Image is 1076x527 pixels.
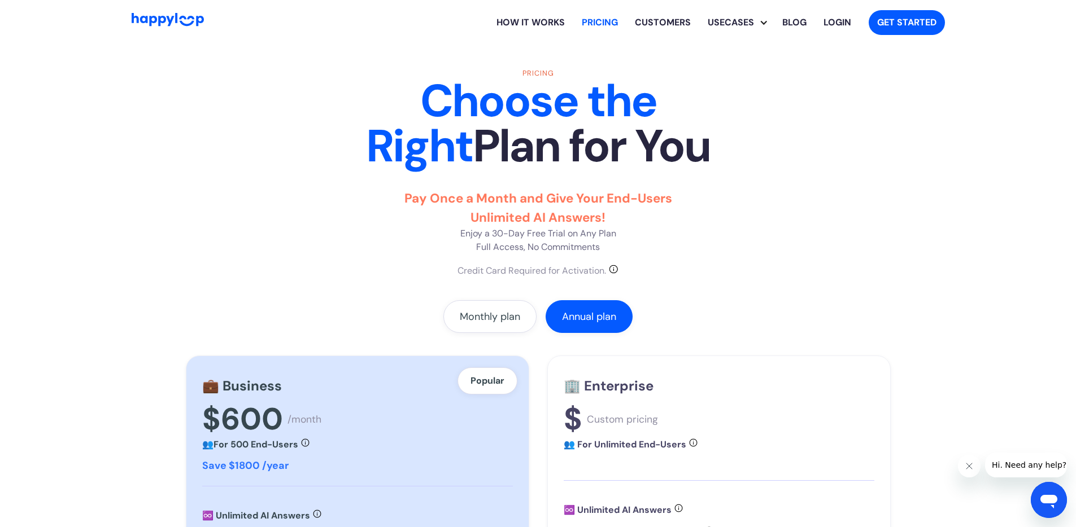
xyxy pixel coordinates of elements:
a: Go to Home Page [132,13,204,32]
div: Annual plan [562,311,616,322]
div: Custom pricing [587,413,658,425]
a: Learn how HappyLoop works [488,5,573,41]
div: Monthly plan [460,311,520,322]
strong: 👥 For Unlimited End-Users [564,438,686,450]
div: Explore HappyLoop use cases [699,5,774,41]
strong: Plan for You [473,117,710,175]
div: Usecases [699,16,763,29]
iframe: Close message [958,455,981,477]
a: Visit the HappyLoop blog for insights [774,5,815,41]
a: View HappyLoop pricing plans [573,5,626,41]
div: Usecases [708,5,774,41]
a: Learn how HappyLoop works [626,5,699,41]
p: Enjoy a 30-Day Free Trial on Any Plan Full Access, No Commitments [383,189,694,254]
a: Get started with HappyLoop [869,10,945,35]
iframe: Message from company [985,453,1067,477]
a: Log in to your HappyLoop account [815,5,860,41]
div: Credit Card Required for Activation. [458,264,606,278]
strong: Save $1800 /year [202,459,289,472]
div: $600 [202,401,283,438]
strong: Choose the Right [366,72,656,175]
div: Popular [458,367,517,394]
strong: 💼 Business [202,377,282,394]
strong: 🏢 Enterprise [564,377,654,394]
div: /month [287,413,321,425]
div: Pricing [341,68,736,78]
strong: For 500 End-Users [214,438,298,450]
iframe: Button to launch messaging window [1031,482,1067,518]
strong: 👥 [202,438,214,450]
strong: Pay Once a Month and Give Your End-Users Unlimited AI Answers! [404,190,672,226]
strong: ♾️ Unlimited AI Answers [564,504,672,516]
img: HappyLoop Logo [132,13,204,26]
div: $ [564,401,582,438]
strong: ♾️ Unlimited AI Answers [202,510,310,521]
